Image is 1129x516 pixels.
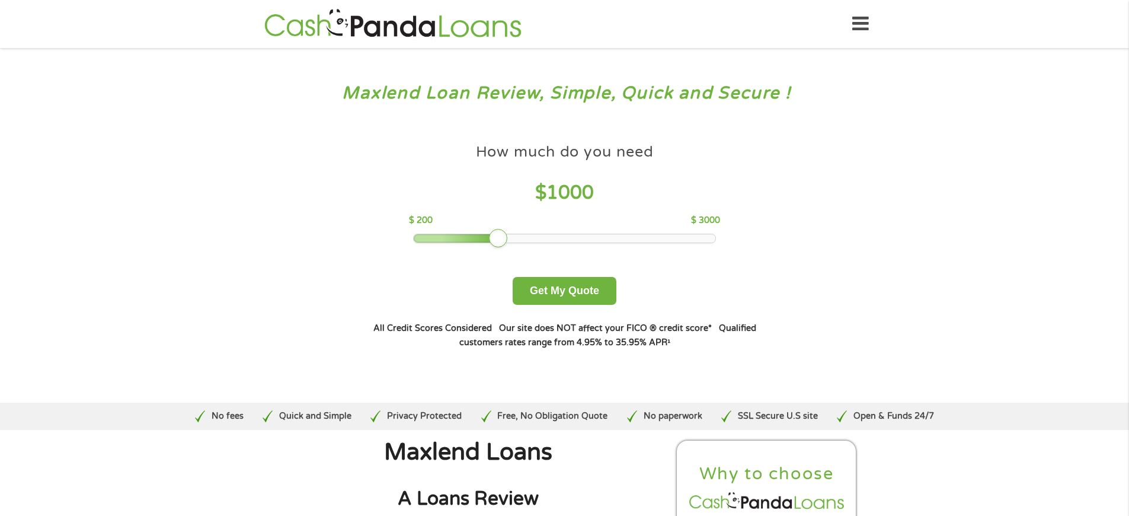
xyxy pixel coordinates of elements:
p: $ 200 [409,214,433,227]
button: Get My Quote [513,277,616,305]
strong: Qualified customers rates range from 4.95% to 35.95% APR¹ [459,323,756,348]
p: $ 3000 [691,214,720,227]
p: Free, No Obligation Quote [497,410,607,423]
span: 1000 [546,181,594,204]
h3: Maxlend Loan Review, Simple, Quick and Secure ! [34,82,1095,104]
strong: Our site does NOT affect your FICO ® credit score* [499,323,712,333]
h2: Why to choose [687,463,847,485]
h2: A Loans Review [271,487,665,511]
p: No fees [212,410,244,423]
strong: All Credit Scores Considered [373,323,492,333]
span: Maxlend Loans [384,438,552,466]
p: Open & Funds 24/7 [853,410,934,423]
h4: $ [409,181,720,205]
img: GetLoanNow Logo [261,7,525,41]
p: SSL Secure U.S site [738,410,818,423]
h4: How much do you need [476,142,654,162]
p: Privacy Protected [387,410,462,423]
p: Quick and Simple [279,410,351,423]
p: No paperwork [644,410,702,423]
